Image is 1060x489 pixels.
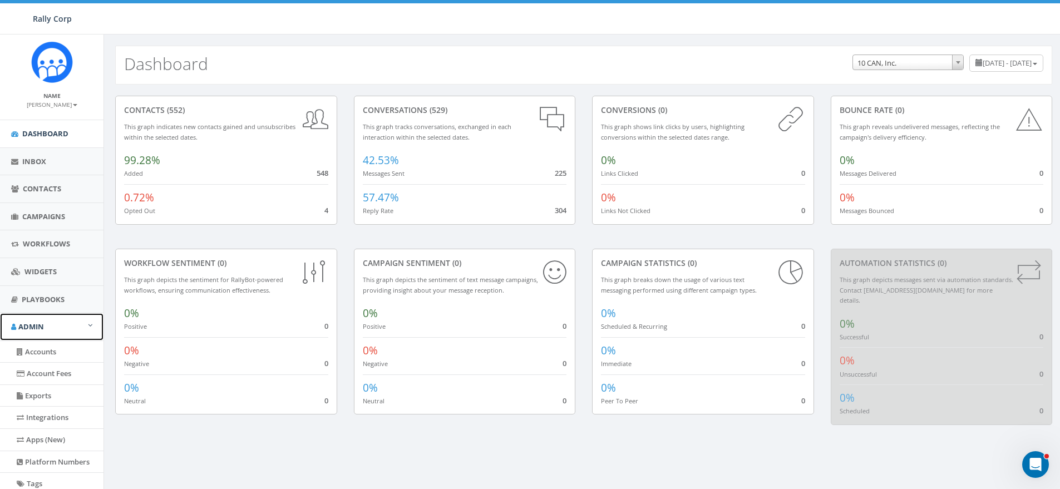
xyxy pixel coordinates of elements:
span: 0% [601,153,616,167]
small: This graph depicts the sentiment of text message campaigns, providing insight about your message ... [363,275,538,294]
small: Negative [124,359,149,368]
span: (0) [686,258,697,268]
div: conversations [363,105,567,116]
span: 0 [801,321,805,331]
small: Links Clicked [601,169,638,177]
span: 10 CAN, Inc. [852,55,964,70]
span: 0% [840,353,855,368]
span: 0 [1039,332,1043,342]
small: Immediate [601,359,632,368]
span: 0% [601,343,616,358]
span: 0% [124,343,139,358]
span: 99.28% [124,153,160,167]
small: Successful [840,333,869,341]
span: 0% [840,317,855,331]
div: Campaign Sentiment [363,258,567,269]
span: 0% [124,306,139,320]
span: 0 [1039,205,1043,215]
span: 0% [601,306,616,320]
span: Campaigns [22,211,65,221]
small: Positive [363,322,386,330]
span: Dashboard [22,129,68,139]
span: 0% [840,391,855,405]
span: 0 [324,321,328,331]
div: Automation Statistics [840,258,1044,269]
span: (0) [893,105,904,115]
small: This graph reveals undelivered messages, reflecting the campaign's delivery efficiency. [840,122,1000,141]
small: Negative [363,359,388,368]
h2: Dashboard [124,55,208,73]
small: This graph breaks down the usage of various text messaging performed using different campaign types. [601,275,757,294]
span: Rally Corp [33,13,72,24]
span: (529) [427,105,447,115]
span: 10 CAN, Inc. [853,55,963,71]
a: [PERSON_NAME] [27,99,77,109]
span: 0% [363,343,378,358]
iframe: Intercom live chat [1022,451,1049,478]
span: 0 [1039,406,1043,416]
small: Positive [124,322,147,330]
span: 225 [555,168,566,178]
small: This graph indicates new contacts gained and unsubscribes within the selected dates. [124,122,295,141]
span: 0 [563,321,566,331]
span: Inbox [22,156,46,166]
span: 0 [563,358,566,368]
span: Widgets [24,266,57,276]
span: Playbooks [22,294,65,304]
span: 0 [1039,369,1043,379]
span: Contacts [23,184,61,194]
span: 0 [801,168,805,178]
small: This graph tracks conversations, exchanged in each interaction within the selected dates. [363,122,511,141]
small: Added [124,169,143,177]
small: [PERSON_NAME] [27,101,77,108]
small: Neutral [124,397,146,405]
img: Icon_1.png [31,41,73,83]
small: Name [43,92,61,100]
small: Peer To Peer [601,397,638,405]
span: 0 [563,396,566,406]
span: 0 [801,205,805,215]
span: 0 [801,358,805,368]
small: Scheduled & Recurring [601,322,667,330]
small: Reply Rate [363,206,393,215]
span: (0) [450,258,461,268]
small: Messages Bounced [840,206,894,215]
span: Admin [18,322,44,332]
small: Messages Delivered [840,169,896,177]
span: 0 [324,358,328,368]
span: (0) [656,105,667,115]
span: 42.53% [363,153,399,167]
span: 0 [801,396,805,406]
div: Workflow Sentiment [124,258,328,269]
span: 0% [601,381,616,395]
small: Scheduled [840,407,870,415]
span: (552) [165,105,185,115]
span: Workflows [23,239,70,249]
span: 0% [124,381,139,395]
span: 548 [317,168,328,178]
span: (0) [215,258,226,268]
small: This graph shows link clicks by users, highlighting conversions within the selected dates range. [601,122,745,141]
span: 0% [840,190,855,205]
span: 0% [363,306,378,320]
span: 0% [840,153,855,167]
span: 0% [601,190,616,205]
small: Unsuccessful [840,370,877,378]
small: This graph depicts messages sent via automation standards. Contact [EMAIL_ADDRESS][DOMAIN_NAME] f... [840,275,1013,304]
small: Links Not Clicked [601,206,650,215]
span: 4 [324,205,328,215]
small: Messages Sent [363,169,405,177]
span: (0) [935,258,946,268]
small: Opted Out [124,206,155,215]
div: contacts [124,105,328,116]
span: 57.47% [363,190,399,205]
small: This graph depicts the sentiment for RallyBot-powered workflows, ensuring communication effective... [124,275,283,294]
span: 304 [555,205,566,215]
span: 0 [1039,168,1043,178]
small: Neutral [363,397,384,405]
div: Bounce Rate [840,105,1044,116]
div: Campaign Statistics [601,258,805,269]
span: 0.72% [124,190,154,205]
span: 0% [363,381,378,395]
span: 0 [324,396,328,406]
